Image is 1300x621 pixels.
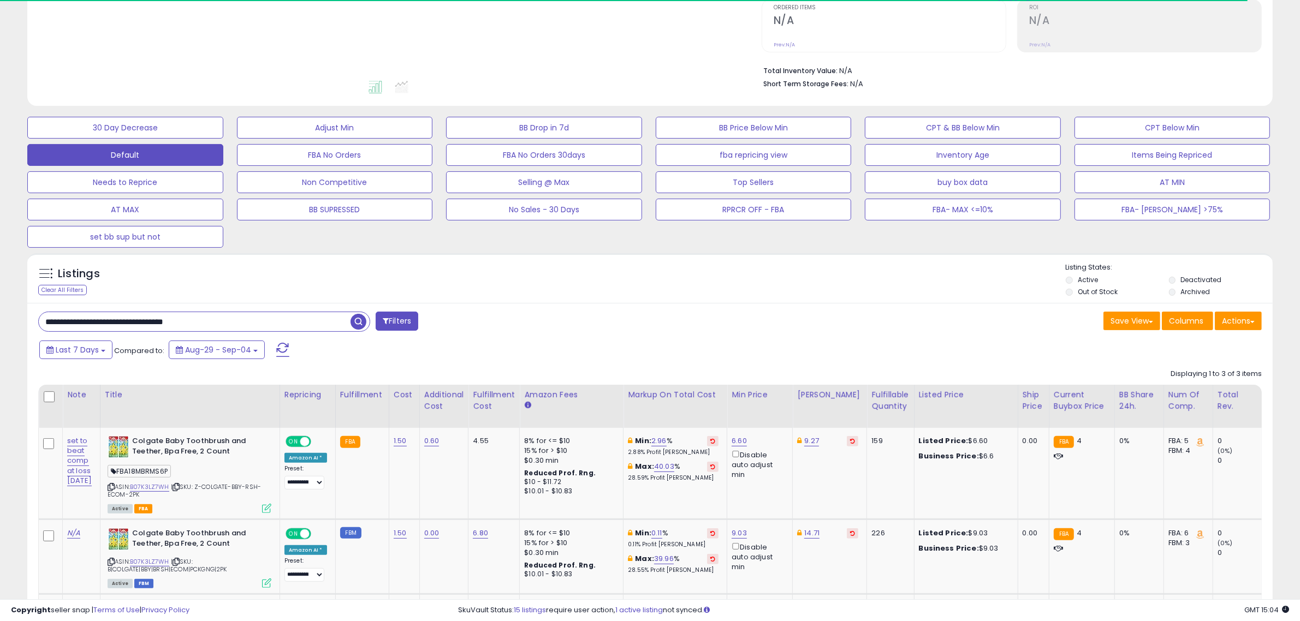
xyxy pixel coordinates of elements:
small: (0%) [1218,539,1233,547]
span: All listings currently available for purchase on Amazon [108,579,133,588]
div: Preset: [284,557,327,582]
div: Preset: [284,465,327,489]
div: % [628,554,719,574]
div: FBM: 3 [1168,538,1204,548]
a: 0.00 [424,528,440,539]
div: Title [105,389,275,401]
button: FBA- MAX <=10% [865,199,1061,220]
label: Active [1078,275,1098,284]
a: 6.80 [473,528,488,539]
img: 51eM7pZZLeL._SL40_.jpg [108,528,129,550]
div: Listed Price [919,389,1013,401]
p: 2.88% Profit [PERSON_NAME] [628,449,719,456]
label: Out of Stock [1078,287,1118,296]
b: Min: [635,528,651,538]
div: SkuVault Status: require user action, not synced. [458,605,1289,616]
b: Listed Price: [919,435,969,446]
div: 15% for > $10 [524,538,615,548]
div: Disable auto adjust min [732,541,784,572]
div: Markup on Total Cost [628,389,722,401]
a: 40.03 [654,461,674,472]
div: 0.00 [1023,528,1041,538]
b: Reduced Prof. Rng. [524,468,596,477]
span: OFF [310,437,327,446]
button: fba repricing view [656,144,852,166]
b: Business Price: [919,543,979,553]
div: Min Price [732,389,788,401]
button: Non Competitive [237,171,433,193]
div: Ship Price [1023,389,1044,412]
div: Fulfillable Quantity [871,389,909,412]
div: $0.30 min [524,456,615,465]
div: 226 [871,528,905,538]
div: Displaying 1 to 3 of 3 items [1171,369,1262,379]
div: $6.6 [919,451,1010,461]
div: 0 [1218,548,1262,558]
div: Total Rev. [1218,389,1257,412]
button: Adjust Min [237,117,433,139]
div: [PERSON_NAME] [797,389,862,401]
span: All listings currently available for purchase on Amazon [108,504,133,513]
div: $6.60 [919,436,1010,446]
span: FBA18MBRMS6P [108,465,171,477]
button: Default [27,144,223,166]
small: (0%) [1218,446,1233,455]
h5: Listings [58,266,100,282]
div: $10 - $11.72 [524,477,615,487]
div: Cost [394,389,415,401]
th: The percentage added to the cost of goods (COGS) that forms the calculator for Min & Max prices. [624,385,727,428]
span: FBA [134,504,153,513]
strong: Copyright [11,605,51,615]
a: 9.27 [804,435,819,446]
div: 0% [1119,436,1155,446]
small: FBA [340,436,360,448]
a: 9.03 [732,528,747,539]
div: Amazon AI * [284,545,327,555]
b: Min: [635,435,651,446]
button: Actions [1215,312,1262,330]
button: Items Being Repriced [1075,144,1271,166]
button: Last 7 Days [39,341,112,359]
button: BB SUPRESSED [237,199,433,220]
div: 0.00 [1023,436,1041,446]
a: 2.96 [651,435,667,446]
small: Amazon Fees. [524,401,531,410]
span: ON [287,437,300,446]
div: 4.55 [473,436,511,446]
div: $0.30 min [524,548,615,558]
a: 14.71 [804,528,820,539]
b: Colgate Baby Toothbrush and Teether, Bpa Free, 2 Count [132,436,265,459]
a: 0.60 [424,435,440,446]
a: 15 listings [514,605,546,615]
div: $10.01 - $10.83 [524,570,615,579]
button: RPRCR OFF - FBA [656,199,852,220]
div: 8% for <= $10 [524,436,615,446]
button: Top Sellers [656,171,852,193]
a: N/A [67,528,80,539]
p: Listing States: [1066,262,1273,273]
a: Privacy Policy [141,605,189,615]
div: 159 [871,436,905,446]
a: B07K3LZ7WH [130,557,169,566]
small: FBA [1054,436,1074,448]
a: 1 active listing [615,605,663,615]
button: Columns [1162,312,1213,330]
button: No Sales - 30 Days [446,199,642,220]
span: 4 [1077,435,1082,446]
div: $10.01 - $10.83 [524,487,615,496]
label: Deactivated [1181,275,1222,284]
div: 8% for <= $10 [524,528,615,538]
button: FBA- [PERSON_NAME] >75% [1075,199,1271,220]
div: Disable auto adjust min [732,449,784,480]
div: Amazon Fees [524,389,619,401]
div: Additional Cost [424,389,464,412]
span: Compared to: [114,345,164,356]
div: FBA: 6 [1168,528,1204,538]
div: 0% [1119,528,1155,538]
button: buy box data [865,171,1061,193]
button: Needs to Reprice [27,171,223,193]
p: 28.59% Profit [PERSON_NAME] [628,474,719,482]
div: 15% for > $10 [524,446,615,456]
button: Aug-29 - Sep-04 [169,341,265,359]
div: Num of Comp. [1168,389,1208,412]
